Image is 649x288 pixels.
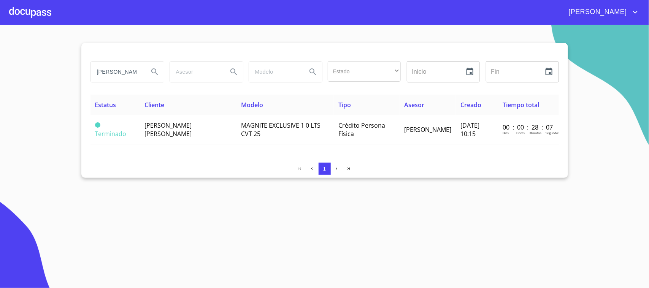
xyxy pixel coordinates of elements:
span: [PERSON_NAME] [563,6,631,18]
p: Segundos [546,131,560,135]
button: Search [146,63,164,81]
input: search [170,62,222,82]
button: account of current user [563,6,640,18]
span: Creado [460,101,481,109]
button: Search [225,63,243,81]
p: 00 : 00 : 28 : 07 [503,123,554,131]
input: search [249,62,301,82]
span: [PERSON_NAME] [PERSON_NAME] [144,121,192,138]
span: Tipo [338,101,351,109]
p: Dias [503,131,509,135]
p: Horas [516,131,525,135]
button: Search [304,63,322,81]
span: Asesor [404,101,424,109]
span: [DATE] 10:15 [460,121,479,138]
span: 1 [323,166,326,172]
div: ​ [328,61,401,82]
span: Tiempo total [503,101,539,109]
span: Cliente [144,101,164,109]
span: Terminado [95,130,127,138]
button: 1 [319,163,331,175]
span: Crédito Persona Física [338,121,385,138]
span: Modelo [241,101,263,109]
p: Minutos [530,131,541,135]
input: search [91,62,143,82]
span: [PERSON_NAME] [404,125,451,134]
span: Terminado [95,122,100,128]
span: Estatus [95,101,116,109]
span: MAGNITE EXCLUSIVE 1 0 LTS CVT 25 [241,121,321,138]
